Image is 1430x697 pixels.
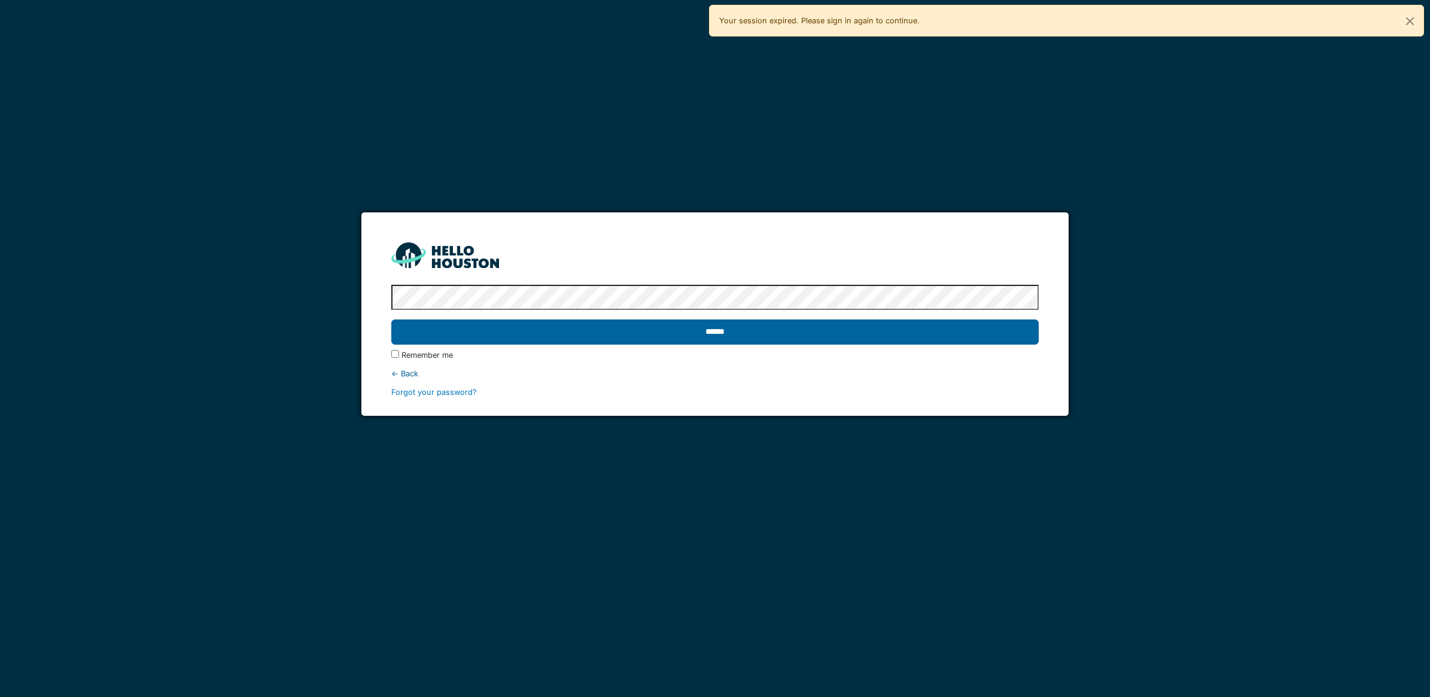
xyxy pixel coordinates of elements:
[709,5,1424,36] div: Your session expired. Please sign in again to continue.
[391,388,477,397] a: Forgot your password?
[391,242,499,268] img: HH_line-BYnF2_Hg.png
[1396,5,1423,37] button: Close
[401,349,453,361] label: Remember me
[391,368,1039,379] div: ← Back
